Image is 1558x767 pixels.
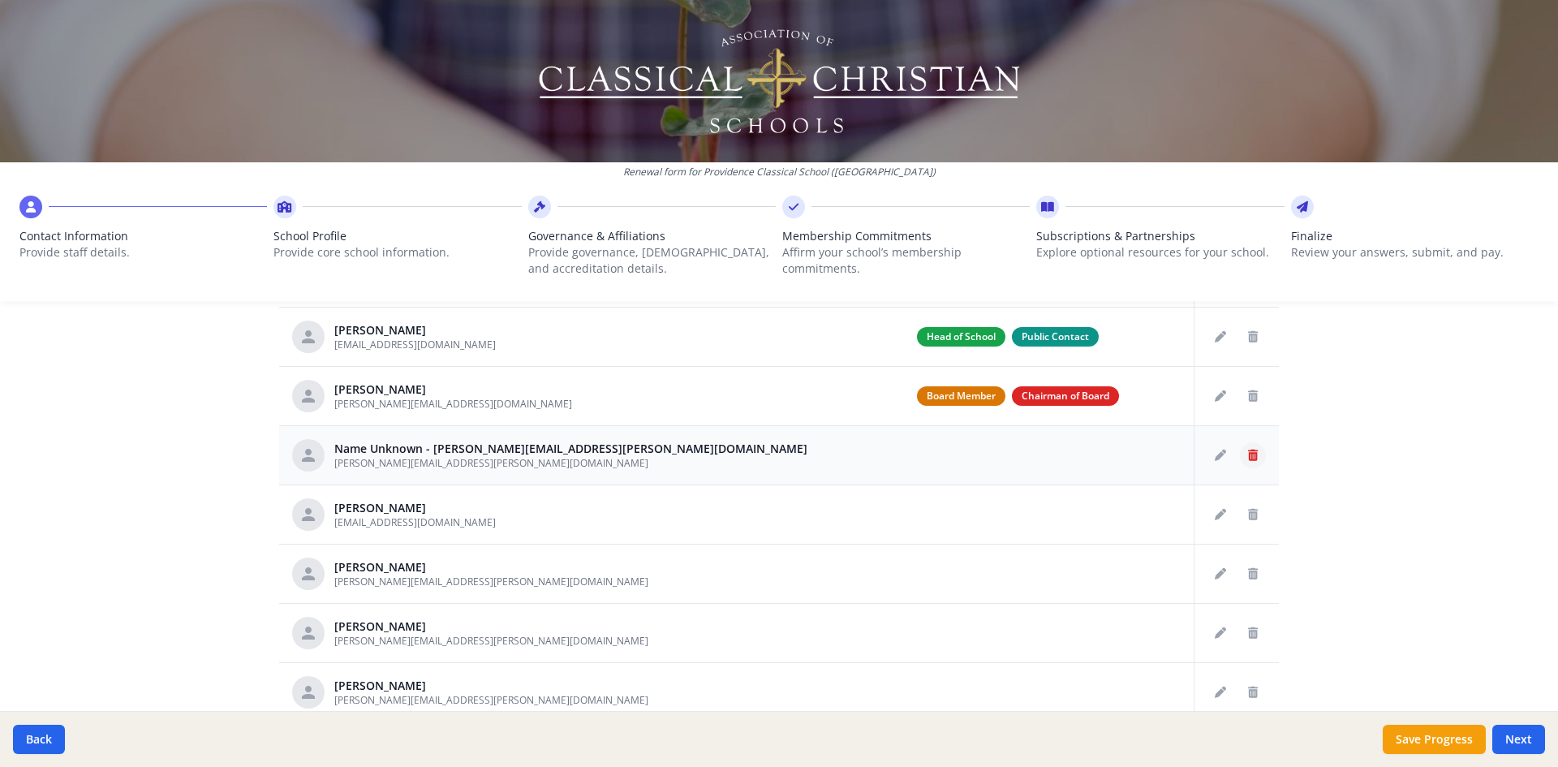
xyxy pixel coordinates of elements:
[1012,327,1099,347] span: Public Contact
[1291,228,1539,244] span: Finalize
[1207,620,1233,646] button: Edit staff
[334,322,496,338] div: [PERSON_NAME]
[1240,383,1266,409] button: Delete staff
[273,244,521,261] p: Provide core school information.
[782,244,1030,277] p: Affirm your school’s membership commitments.
[334,693,648,707] span: [PERSON_NAME][EMAIL_ADDRESS][PERSON_NAME][DOMAIN_NAME]
[1240,324,1266,350] button: Delete staff
[1012,386,1119,406] span: Chairman of Board
[1291,244,1539,261] p: Review your answers, submit, and pay.
[1207,679,1233,705] button: Edit staff
[1240,502,1266,528] button: Delete staff
[334,515,496,529] span: [EMAIL_ADDRESS][DOMAIN_NAME]
[19,244,267,261] p: Provide staff details.
[528,244,776,277] p: Provide governance, [DEMOGRAPHIC_DATA], and accreditation details.
[334,500,496,516] div: [PERSON_NAME]
[528,228,776,244] span: Governance & Affiliations
[1207,324,1233,350] button: Edit staff
[13,725,65,754] button: Back
[1240,442,1266,468] button: Delete staff
[334,441,807,457] div: Name Unknown - [PERSON_NAME][EMAIL_ADDRESS][PERSON_NAME][DOMAIN_NAME]
[1036,244,1284,261] p: Explore optional resources for your school.
[334,559,648,575] div: [PERSON_NAME]
[334,678,648,694] div: [PERSON_NAME]
[917,327,1005,347] span: Head of School
[334,397,572,411] span: [PERSON_NAME][EMAIL_ADDRESS][DOMAIN_NAME]
[334,575,648,588] span: [PERSON_NAME][EMAIL_ADDRESS][PERSON_NAME][DOMAIN_NAME]
[1036,228,1284,244] span: Subscriptions & Partnerships
[1240,561,1266,587] button: Delete staff
[1383,725,1486,754] button: Save Progress
[1207,442,1233,468] button: Edit staff
[782,228,1030,244] span: Membership Commitments
[19,228,267,244] span: Contact Information
[334,338,496,351] span: [EMAIL_ADDRESS][DOMAIN_NAME]
[536,24,1022,138] img: Logo
[334,618,648,635] div: [PERSON_NAME]
[334,634,648,648] span: [PERSON_NAME][EMAIL_ADDRESS][PERSON_NAME][DOMAIN_NAME]
[1207,502,1233,528] button: Edit staff
[334,456,648,470] span: [PERSON_NAME][EMAIL_ADDRESS][PERSON_NAME][DOMAIN_NAME]
[917,386,1005,406] span: Board Member
[273,228,521,244] span: School Profile
[1207,383,1233,409] button: Edit staff
[1240,679,1266,705] button: Delete staff
[1207,561,1233,587] button: Edit staff
[1240,620,1266,646] button: Delete staff
[1492,725,1545,754] button: Next
[334,381,572,398] div: [PERSON_NAME]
